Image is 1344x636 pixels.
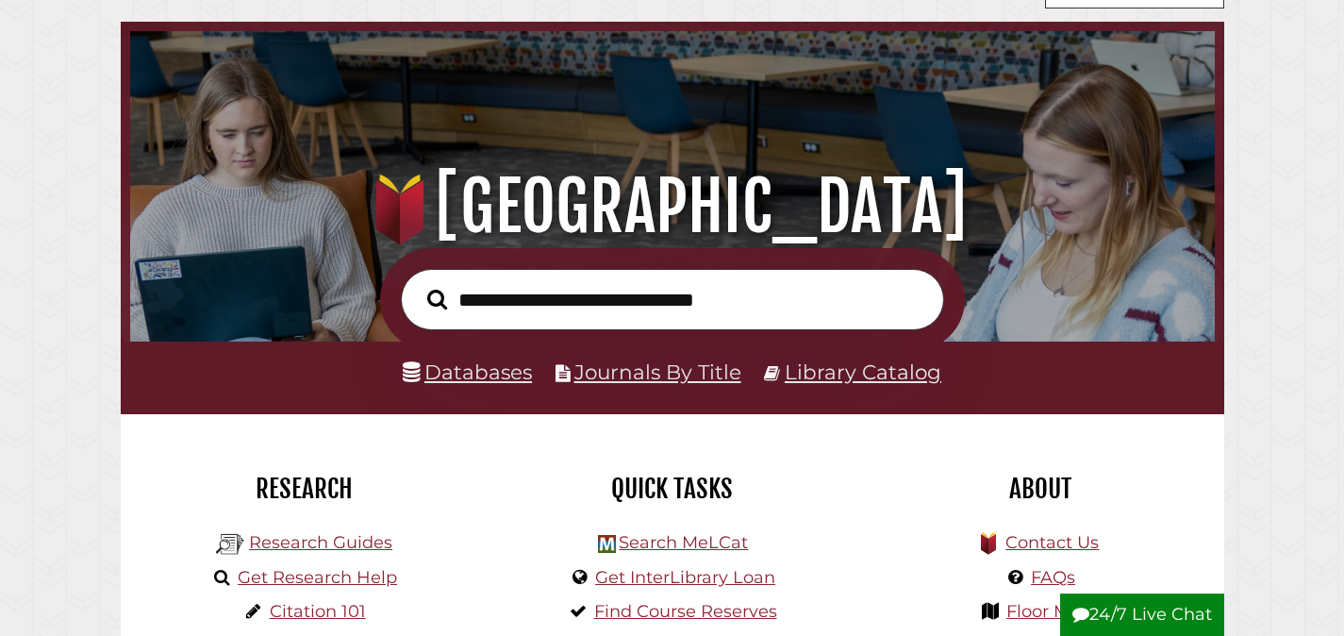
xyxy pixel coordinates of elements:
img: Hekman Library Logo [598,535,616,553]
a: Floor Maps [1006,601,1100,622]
h1: [GEOGRAPHIC_DATA] [150,165,1194,248]
a: Library Catalog [785,360,941,384]
a: Find Course Reserves [594,601,777,622]
a: Search MeLCat [619,532,748,553]
a: Contact Us [1005,532,1099,553]
button: Search [418,284,456,315]
a: Research Guides [249,532,392,553]
a: FAQs [1031,567,1075,588]
h2: About [871,473,1210,505]
h2: Research [135,473,474,505]
i: Search [427,289,447,310]
h2: Quick Tasks [503,473,842,505]
a: Databases [403,360,532,384]
img: Hekman Library Logo [216,530,244,559]
a: Get Research Help [238,567,397,588]
a: Journals By Title [574,360,741,384]
a: Get InterLibrary Loan [595,567,775,588]
a: Citation 101 [270,601,366,622]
